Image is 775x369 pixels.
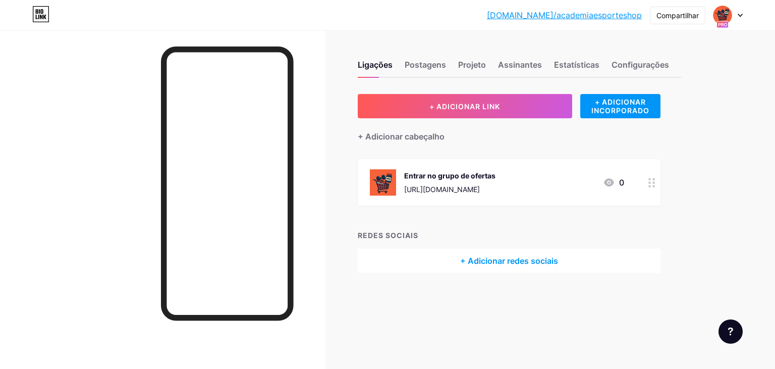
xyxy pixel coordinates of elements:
font: Configurações [612,60,669,70]
font: Ligações [358,60,393,70]
font: + Adicionar cabeçalho [358,131,445,142]
font: + Adicionar redes sociais [460,256,558,266]
font: [DOMAIN_NAME]/academiaesporteshop [487,10,642,20]
a: [DOMAIN_NAME]/academiaesporteshop [487,9,642,21]
font: Assinantes [498,60,542,70]
font: Postagens [405,60,446,70]
font: Estatísticas [554,60,599,70]
button: + ADICIONAR LINK [358,94,572,118]
img: Entrar no grupo de ofertas [370,169,396,196]
font: Compartilhar [656,11,699,20]
font: REDES SOCIAIS [358,231,418,240]
font: + ADICIONAR INCORPORADO [591,98,649,115]
font: Entrar no grupo de ofertas [404,171,495,180]
font: + ADICIONAR LINK [429,102,500,111]
font: 0 [619,177,624,188]
font: Projeto [458,60,486,70]
img: academiaesporteshop [713,6,732,25]
font: [URL][DOMAIN_NAME] [404,185,480,194]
